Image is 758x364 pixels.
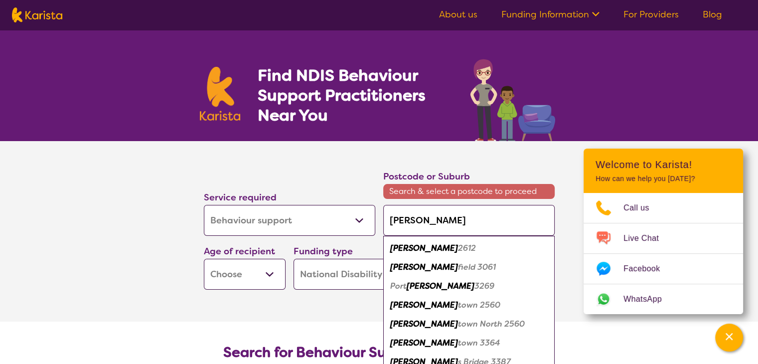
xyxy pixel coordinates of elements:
[390,281,407,291] em: Port
[715,324,743,352] button: Channel Menu
[390,300,458,310] em: [PERSON_NAME]
[390,243,458,253] em: [PERSON_NAME]
[458,338,500,348] em: town 3364
[390,319,458,329] em: [PERSON_NAME]
[458,300,500,310] em: town 2560
[383,171,470,182] label: Postcode or Suburb
[467,54,559,141] img: behaviour-support
[584,149,743,314] div: Channel Menu
[458,243,476,253] em: 2612
[474,281,494,291] em: 3269
[388,277,550,296] div: Port Campbell 3269
[407,281,474,291] em: [PERSON_NAME]
[390,338,458,348] em: [PERSON_NAME]
[388,315,550,334] div: Campbelltown North 2560
[388,258,550,277] div: Campbellfield 3061
[388,296,550,315] div: Campbelltown 2560
[596,175,731,183] p: How can we help you [DATE]?
[623,8,679,20] a: For Providers
[458,319,525,329] em: town North 2560
[257,65,450,125] h1: Find NDIS Behaviour Support Practitioners Near You
[200,67,241,121] img: Karista logo
[383,205,555,236] input: Type
[439,8,477,20] a: About us
[584,193,743,314] ul: Choose channel
[390,262,458,272] em: [PERSON_NAME]
[204,191,277,203] label: Service required
[501,8,600,20] a: Funding Information
[383,184,555,199] span: Search & select a postcode to proceed
[204,245,275,257] label: Age of recipient
[623,261,672,276] span: Facebook
[458,262,496,272] em: field 3061
[388,239,550,258] div: Campbell 2612
[584,284,743,314] a: Web link opens in a new tab.
[12,7,62,22] img: Karista logo
[294,245,353,257] label: Funding type
[596,159,731,171] h2: Welcome to Karista!
[623,292,674,307] span: WhatsApp
[388,334,550,353] div: Campbelltown 3364
[703,8,722,20] a: Blog
[623,200,661,215] span: Call us
[623,231,671,246] span: Live Chat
